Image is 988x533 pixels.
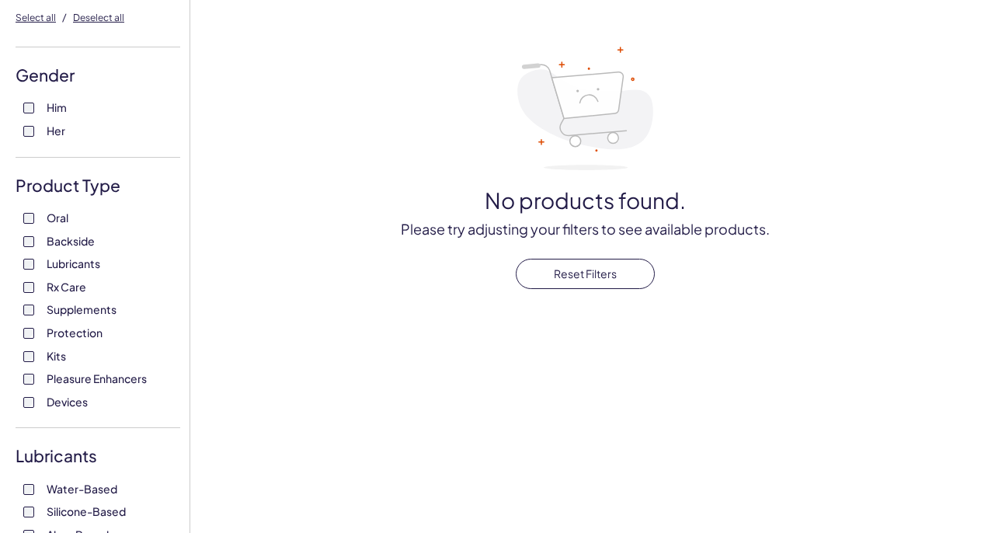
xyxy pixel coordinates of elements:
[23,305,34,315] input: Supplements
[23,282,34,293] input: Rx Care
[23,351,34,362] input: Kits
[47,368,147,388] span: Pleasure Enhancers
[73,5,124,30] button: Deselect all
[62,10,67,24] span: /
[255,221,915,239] p: Please try adjusting your filters to see available products.
[47,120,65,141] span: Her
[47,299,117,319] span: Supplements
[23,213,34,224] input: Oral
[73,12,124,23] span: Deselect all
[47,392,88,412] span: Devices
[16,5,56,30] button: Select all
[23,328,34,339] input: Protection
[47,501,126,521] span: Silicone-Based
[47,253,100,273] span: Lubricants
[23,103,34,113] input: Him
[23,507,34,517] input: Silicone-Based
[23,484,34,495] input: Water-Based
[255,189,915,213] h3: No products found.
[516,259,655,289] button: Reset Filters
[47,97,67,117] span: Him
[47,231,95,251] span: Backside
[47,322,103,343] span: Protection
[47,479,117,499] span: Water-Based
[47,346,66,366] span: Kits
[23,236,34,247] input: Backside
[23,397,34,408] input: Devices
[47,277,86,297] span: Rx Care
[47,207,68,228] span: Oral
[554,266,617,280] span: Reset Filters
[16,12,56,23] span: Select all
[23,374,34,385] input: Pleasure Enhancers
[23,259,34,270] input: Lubricants
[23,126,34,137] input: Her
